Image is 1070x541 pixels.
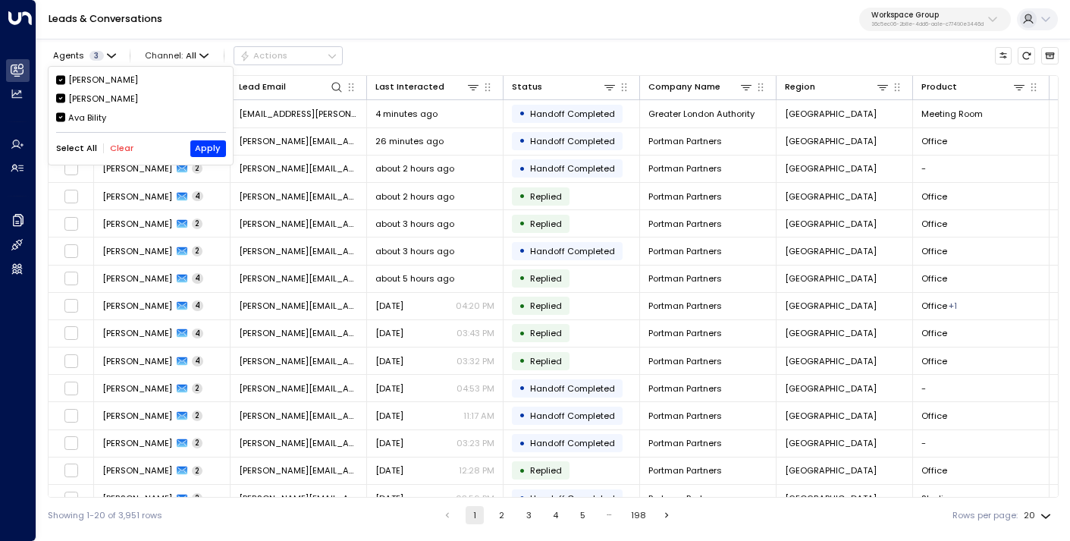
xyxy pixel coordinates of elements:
div: [PERSON_NAME] [56,93,226,105]
div: Ava Bility [68,112,106,124]
div: [PERSON_NAME] [56,74,226,86]
div: [PERSON_NAME] [68,74,138,86]
button: Select All [56,143,97,153]
button: Apply [190,140,226,157]
button: Clear [110,143,133,153]
div: [PERSON_NAME] [68,93,138,105]
div: Ava Bility [56,112,226,124]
